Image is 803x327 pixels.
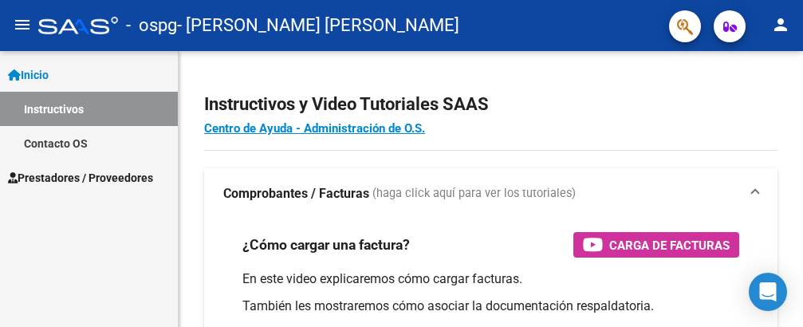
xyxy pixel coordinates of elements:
[771,15,790,34] mat-icon: person
[242,270,739,288] p: En este video explicaremos cómo cargar facturas.
[8,66,49,84] span: Inicio
[609,235,730,255] span: Carga de Facturas
[204,168,777,219] mat-expansion-panel-header: Comprobantes / Facturas (haga click aquí para ver los tutoriales)
[749,273,787,311] div: Open Intercom Messenger
[126,8,177,43] span: - ospg
[573,232,739,258] button: Carga de Facturas
[177,8,459,43] span: - [PERSON_NAME] [PERSON_NAME]
[204,89,777,120] h2: Instructivos y Video Tutoriales SAAS
[223,185,369,203] strong: Comprobantes / Facturas
[13,15,32,34] mat-icon: menu
[8,169,153,187] span: Prestadores / Proveedores
[242,297,739,315] p: También les mostraremos cómo asociar la documentación respaldatoria.
[242,234,410,256] h3: ¿Cómo cargar una factura?
[204,121,425,136] a: Centro de Ayuda - Administración de O.S.
[372,185,576,203] span: (haga click aquí para ver los tutoriales)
